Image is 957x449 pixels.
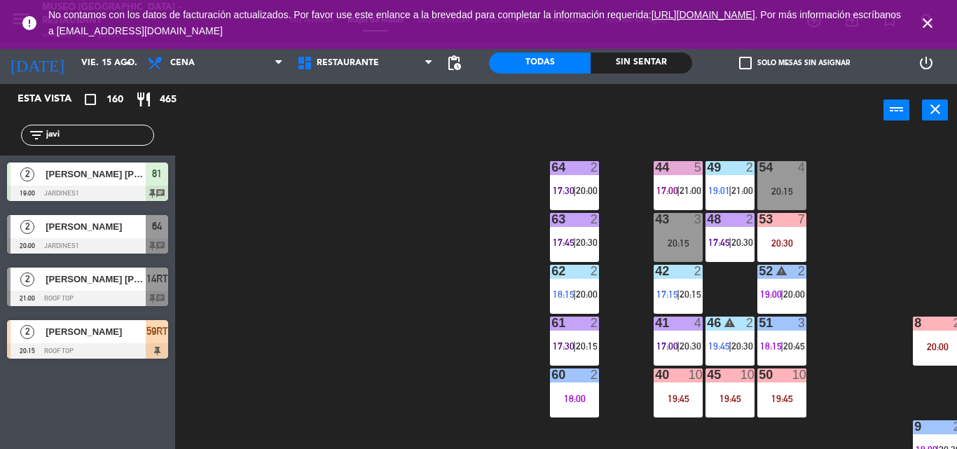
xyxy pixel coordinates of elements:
span: 21:00 [680,185,701,196]
div: 20:15 [757,186,806,196]
button: close [922,99,948,120]
span: 20:30 [576,237,598,248]
span: 17:45 [708,237,730,248]
input: Filtrar por nombre... [45,127,153,143]
span: pending_actions [446,55,462,71]
div: 4 [798,161,806,174]
div: 2 [746,213,755,226]
span: 14RT [146,270,168,287]
span: 2 [20,272,34,286]
span: 19:45 [708,340,730,352]
span: | [573,185,576,196]
div: 9 [914,420,915,433]
div: Sin sentar [591,53,692,74]
span: 64 [152,218,162,235]
span: 18:15 [760,340,782,352]
div: 48 [707,213,708,226]
div: 2 [591,213,599,226]
div: 46 [707,317,708,329]
div: 40 [655,368,656,381]
span: 17:00 [656,185,678,196]
i: close [919,15,936,32]
span: | [729,340,731,352]
div: 10 [792,368,806,381]
div: 20:15 [654,238,703,248]
div: 2 [746,161,755,174]
span: check_box_outline_blank [739,57,752,69]
span: 18:15 [553,289,574,300]
span: | [780,289,783,300]
span: 17:30 [553,340,574,352]
div: 10 [689,368,703,381]
i: power_settings_new [918,55,935,71]
span: [PERSON_NAME] [PERSON_NAME] [46,167,146,181]
div: 2 [798,265,806,277]
div: 4 [694,317,703,329]
span: 2 [20,167,34,181]
i: crop_square [82,91,99,108]
div: 42 [655,265,656,277]
div: 63 [551,213,552,226]
div: 62 [551,265,552,277]
span: 21:00 [731,185,753,196]
span: [PERSON_NAME] [PERSON_NAME] [PERSON_NAME] [46,272,146,286]
div: 5 [694,161,703,174]
div: 7 [798,213,806,226]
span: 17:15 [656,289,678,300]
div: 50 [759,368,759,381]
div: 18:00 [550,394,599,403]
span: No contamos con los datos de facturación actualizados. Por favor use este enlance a la brevedad p... [48,9,901,36]
span: 17:30 [553,185,574,196]
span: 20:15 [680,289,701,300]
span: | [573,340,576,352]
span: 59RT [146,323,168,340]
span: | [677,289,680,300]
div: 52 [759,265,759,277]
div: 45 [707,368,708,381]
div: 3 [798,317,806,329]
span: | [729,185,731,196]
span: Cena [170,58,195,68]
a: . Por más información escríbanos a [EMAIL_ADDRESS][DOMAIN_NAME] [48,9,901,36]
div: Todas [489,53,591,74]
div: 43 [655,213,656,226]
div: 2 [591,161,599,174]
span: | [573,237,576,248]
span: 17:45 [553,237,574,248]
div: 54 [759,161,759,174]
div: 51 [759,317,759,329]
i: warning [776,265,787,277]
a: [URL][DOMAIN_NAME] [652,9,755,20]
span: 20:00 [576,185,598,196]
div: 2 [746,317,755,329]
span: 19:00 [760,289,782,300]
i: warning [724,317,736,329]
i: restaurant [135,91,152,108]
i: filter_list [28,127,45,144]
button: power_input [883,99,909,120]
i: power_input [888,101,905,118]
span: 465 [160,92,177,108]
i: error [21,15,38,32]
div: 20:30 [757,238,806,248]
span: 20:30 [680,340,701,352]
div: 41 [655,317,656,329]
span: 160 [106,92,123,108]
span: Restaurante [317,58,379,68]
div: 64 [551,161,552,174]
i: close [927,101,944,118]
span: | [780,340,783,352]
div: 53 [759,213,759,226]
span: 20:15 [576,340,598,352]
span: 20:30 [731,237,753,248]
div: 61 [551,317,552,329]
span: 2 [20,220,34,234]
span: 20:45 [783,340,805,352]
span: 17:00 [656,340,678,352]
div: 2 [694,265,703,277]
div: 49 [707,161,708,174]
div: 8 [914,317,915,329]
div: 44 [655,161,656,174]
div: 2 [591,265,599,277]
label: Solo mesas sin asignar [739,57,850,69]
